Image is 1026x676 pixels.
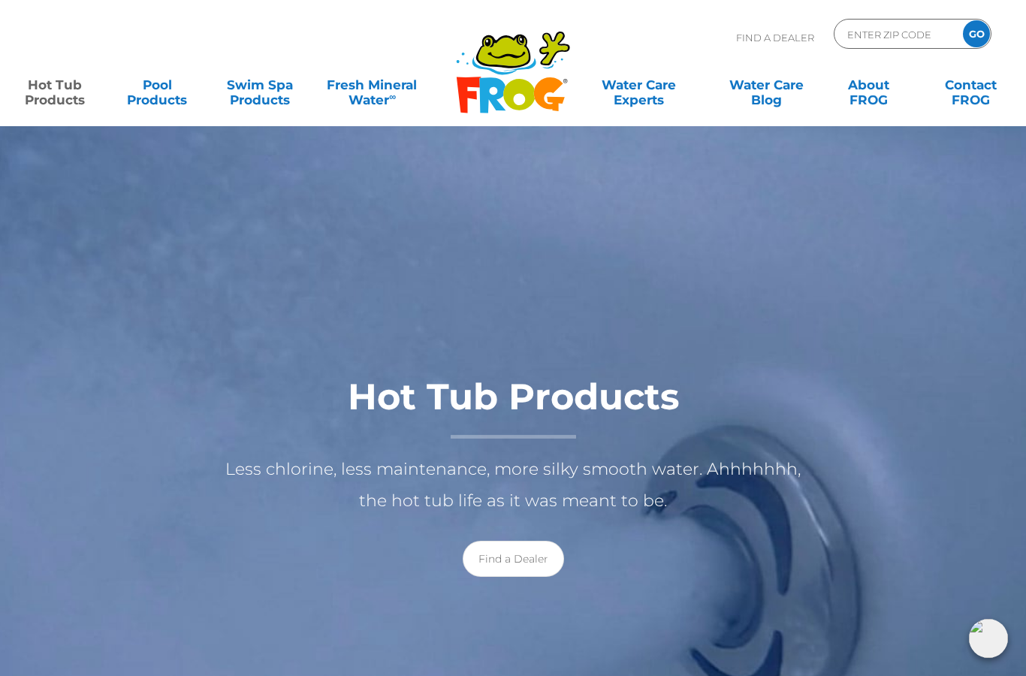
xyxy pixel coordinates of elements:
p: Less chlorine, less maintenance, more silky smooth water. Ahhhhhhh, the hot tub life as it was me... [213,454,813,517]
a: Swim SpaProducts [220,70,300,100]
p: Find A Dealer [736,19,814,56]
input: GO [963,20,990,47]
a: ContactFROG [931,70,1011,100]
a: Water CareBlog [726,70,806,100]
sup: ∞ [389,91,396,102]
a: Hot TubProducts [15,70,95,100]
h1: Hot Tub Products [213,377,813,439]
input: Zip Code Form [846,23,947,45]
a: AboutFROG [829,70,909,100]
a: PoolProducts [117,70,197,100]
img: openIcon [969,619,1008,658]
a: Water CareExperts [574,70,703,100]
a: Find a Dealer [463,541,564,577]
a: Fresh MineralWater∞ [322,70,422,100]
